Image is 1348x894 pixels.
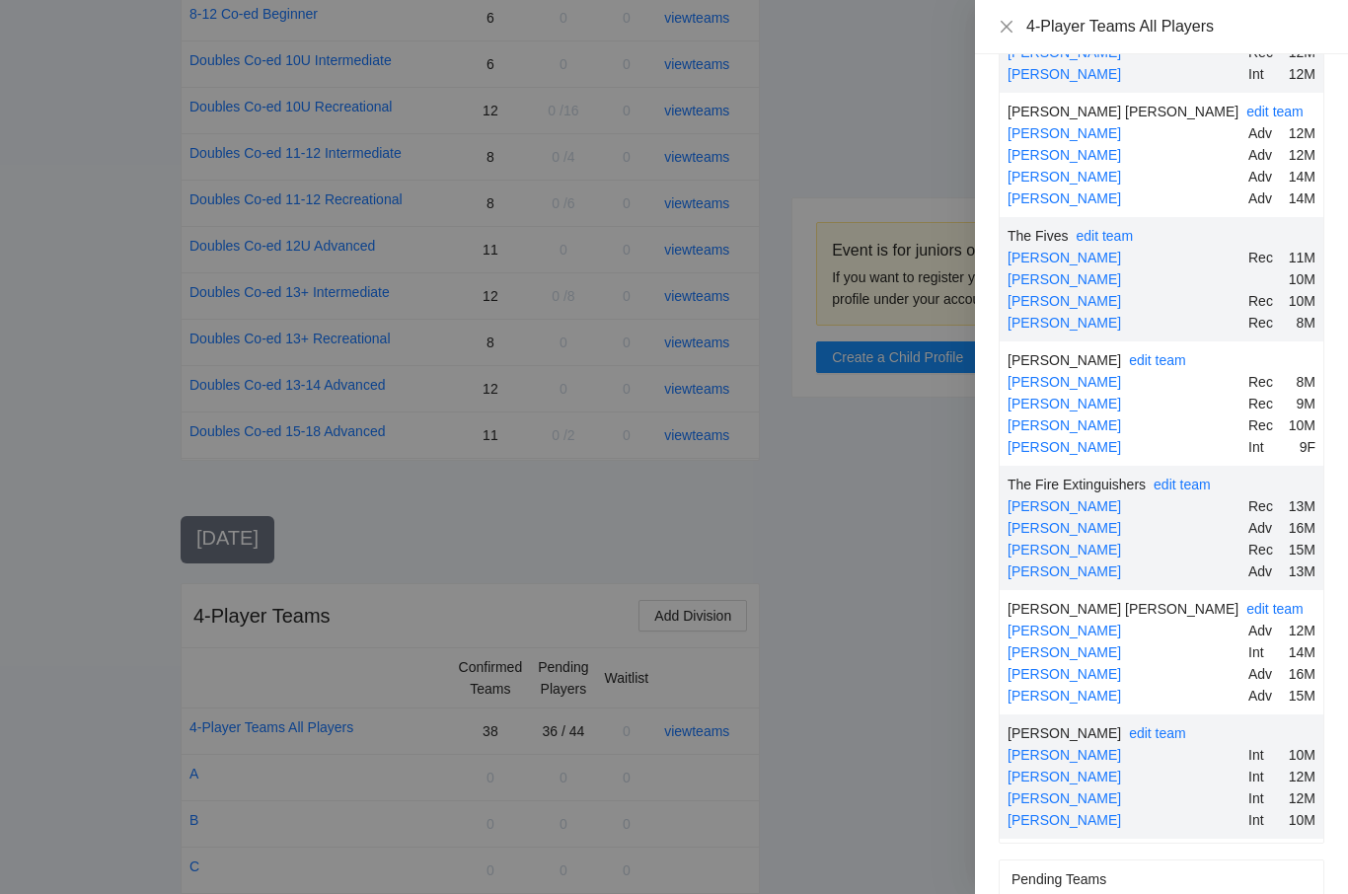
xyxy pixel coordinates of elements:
div: Rec [1248,312,1278,334]
a: [PERSON_NAME] [1008,688,1121,704]
div: [PERSON_NAME] [1008,349,1121,371]
div: 12M [1286,766,1315,787]
div: 12M [1286,63,1315,85]
div: 10M [1286,414,1315,436]
div: 16M [1286,663,1315,685]
div: 16M [1286,517,1315,539]
a: [PERSON_NAME] [1008,812,1121,828]
a: [PERSON_NAME] [1008,396,1121,411]
a: edit team [1129,352,1186,368]
span: close [999,19,1014,35]
a: [PERSON_NAME] [1008,439,1121,455]
div: Rec [1248,371,1278,393]
a: [PERSON_NAME] [1008,666,1121,682]
a: edit team [1154,477,1211,492]
div: Adv [1248,620,1278,641]
div: Adv [1248,663,1278,685]
a: [PERSON_NAME] [1008,271,1121,287]
div: 12M [1286,787,1315,809]
a: [PERSON_NAME] [1008,315,1121,331]
div: Adv [1248,187,1278,209]
div: Int [1248,744,1278,766]
a: [PERSON_NAME] [1008,66,1121,82]
div: Rec [1248,495,1278,517]
div: Rec [1248,414,1278,436]
a: [PERSON_NAME] [1008,125,1121,141]
div: The Fire Extinguishers [1008,474,1146,495]
a: [PERSON_NAME] [1008,644,1121,660]
a: [PERSON_NAME] [1008,542,1121,558]
a: [PERSON_NAME] [1008,769,1121,784]
div: Int [1248,63,1278,85]
div: Adv [1248,560,1278,582]
div: [PERSON_NAME] [1008,722,1121,744]
div: 10M [1286,290,1315,312]
div: 13M [1286,495,1315,517]
div: Rec [1248,247,1278,268]
div: 8M [1286,371,1315,393]
a: [PERSON_NAME] [1008,563,1121,579]
div: 12M [1286,122,1315,144]
div: 13M [1286,560,1315,582]
div: 9F [1286,436,1315,458]
a: [PERSON_NAME] [1008,147,1121,163]
a: [PERSON_NAME] [1008,623,1121,638]
div: Int [1248,809,1278,831]
div: Int [1248,787,1278,809]
div: Int [1248,641,1278,663]
div: Adv [1248,122,1278,144]
a: [PERSON_NAME] [1008,498,1121,514]
div: Adv [1248,144,1278,166]
a: [PERSON_NAME] [1008,747,1121,763]
a: [PERSON_NAME] [1008,374,1121,390]
a: [PERSON_NAME] [1008,169,1121,185]
div: 10M [1286,809,1315,831]
div: [PERSON_NAME] [PERSON_NAME] [1008,101,1238,122]
div: Adv [1248,166,1278,187]
div: 12M [1286,620,1315,641]
div: 10M [1286,268,1315,290]
a: edit team [1129,725,1186,741]
a: [PERSON_NAME] [1008,417,1121,433]
div: Rec [1248,539,1278,560]
div: Adv [1248,685,1278,707]
a: [PERSON_NAME] [1008,293,1121,309]
a: [PERSON_NAME] [1008,520,1121,536]
div: Rec [1248,290,1278,312]
div: Int [1248,766,1278,787]
a: [PERSON_NAME] [1008,250,1121,265]
div: 4-Player Teams All Players [1026,16,1324,37]
div: 14M [1286,641,1315,663]
div: 9M [1286,393,1315,414]
a: edit team [1246,104,1304,119]
div: Adv [1248,517,1278,539]
div: [PERSON_NAME] [PERSON_NAME] [1008,598,1238,620]
button: Close [999,19,1014,36]
div: 14M [1286,166,1315,187]
div: Int [1248,436,1278,458]
div: The Fives [1008,225,1068,247]
div: Rec [1248,393,1278,414]
div: 15M [1286,685,1315,707]
a: [PERSON_NAME] [1008,190,1121,206]
a: edit team [1076,228,1133,244]
a: [PERSON_NAME] [1008,790,1121,806]
div: 11M [1286,247,1315,268]
div: 15M [1286,539,1315,560]
div: 12M [1286,144,1315,166]
div: 14M [1286,187,1315,209]
div: 8M [1286,312,1315,334]
a: edit team [1246,601,1304,617]
div: 10M [1286,744,1315,766]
